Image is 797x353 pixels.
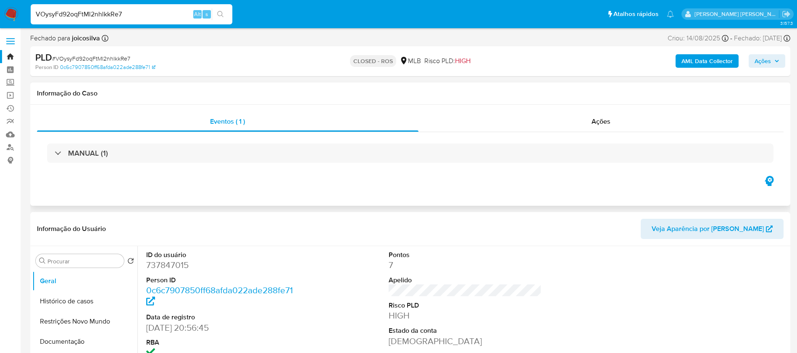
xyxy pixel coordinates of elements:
a: Notificações [667,11,674,18]
button: Procurar [39,257,46,264]
button: Retornar ao pedido padrão [127,257,134,267]
h1: Informação do Usuário [37,225,106,233]
button: Restrições Novo Mundo [32,311,137,332]
dt: RBA [146,338,300,347]
span: Veja Aparência por [PERSON_NAME] [652,219,764,239]
button: Histórico de casos [32,291,137,311]
a: 0c6c7907850ff68afda022ade288fe71 [60,64,155,71]
dd: HIGH [389,310,542,321]
span: Risco PLD: [424,56,471,66]
button: Veja Aparência por [PERSON_NAME] [641,219,784,239]
dt: ID do usuário [146,250,300,260]
span: Ações [755,54,771,68]
p: renata.fdelgado@mercadopago.com.br [694,10,779,18]
b: Person ID [35,64,58,71]
a: 0c6c7907850ff68afda022ade288fe71 [146,284,293,308]
dt: Person ID [146,276,300,285]
div: Criou: 14/08/2025 [668,34,729,43]
input: Pesquise usuários ou casos... [31,9,232,20]
dd: [DEMOGRAPHIC_DATA] [389,335,542,347]
b: joicosilva [70,33,100,43]
span: # VOysyFd92oqFtMl2nhlkkRe7 [52,54,130,63]
span: Fechado para [30,34,100,43]
dt: Apelido [389,276,542,285]
b: PLD [35,50,52,64]
h1: Informação do Caso [37,89,784,98]
div: MLB [400,56,421,66]
dd: [DATE] 20:56:45 [146,322,300,334]
input: Procurar [47,257,121,265]
a: Sair [782,10,791,19]
span: Atalhos rápidos [613,10,658,19]
span: Eventos ( 1 ) [210,117,245,126]
div: Fechado: [DATE] [734,34,790,43]
span: Alt [194,10,201,18]
dt: Estado da conta [389,326,542,335]
button: AML Data Collector [676,54,739,68]
dd: 737847015 [146,259,300,271]
span: - [730,34,732,43]
span: HIGH [455,56,471,66]
h3: MANUAL (1) [68,149,108,158]
span: s [205,10,208,18]
button: search-icon [212,8,229,20]
dt: Data de registro [146,313,300,322]
p: CLOSED - ROS [350,55,396,67]
button: Ações [749,54,785,68]
div: MANUAL (1) [47,143,773,163]
dt: Risco PLD [389,301,542,310]
button: Geral [32,271,137,291]
dd: 7 [389,259,542,271]
b: AML Data Collector [681,54,733,68]
dt: Pontos [389,250,542,260]
button: Documentação [32,332,137,352]
span: Ações [592,117,610,126]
